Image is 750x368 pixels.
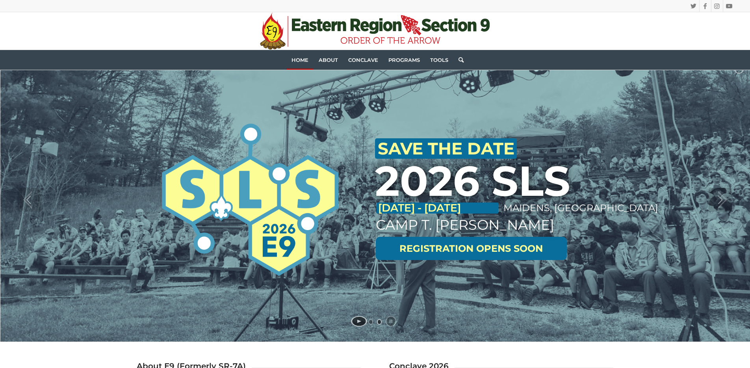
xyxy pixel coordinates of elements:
span: Tools [430,57,448,63]
a: Home [286,50,314,70]
a: jump to slide 1 [368,319,373,325]
a: Conclave [343,50,383,70]
span: Programs [388,57,420,63]
span: About [319,57,338,63]
p: MAIDENS, [GEOGRAPHIC_DATA] [503,201,568,215]
a: About [314,50,343,70]
a: Tools [425,50,453,70]
a: jump to the next slide [709,188,732,212]
a: jump to slide 2 [377,319,382,325]
a: jump to the previous slide [18,188,41,212]
a: Search [453,50,464,70]
p: [DATE] - [DATE] [377,203,498,214]
a: Programs [383,50,425,70]
h2: SAVE THE DATE [375,138,517,159]
a: stop slideshow [386,316,396,327]
span: Conclave [348,57,378,63]
h1: 2026 SLS [375,159,570,203]
span: Home [291,57,308,63]
p: CAMP T. [PERSON_NAME] [376,215,569,235]
a: start slideshow [351,316,367,327]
